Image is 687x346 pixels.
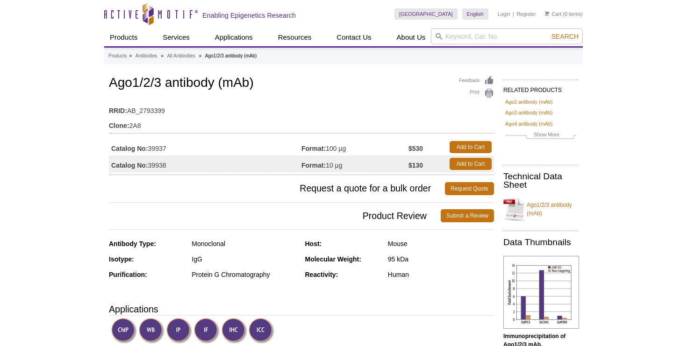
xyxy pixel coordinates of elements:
a: Resources [272,28,317,46]
a: Ago4 antibody (mAb) [505,120,552,128]
img: Your Cart [545,11,549,16]
a: Services [157,28,195,46]
li: (0 items) [545,8,583,20]
h2: Technical Data Sheet [503,172,578,189]
strong: Clone: [109,121,129,130]
a: Submit a Review [441,209,494,222]
a: Contact Us [331,28,377,46]
img: Immunoprecipitation Validated [166,318,192,344]
h2: Data Thumbnails [503,238,578,247]
a: Register [516,11,536,17]
div: Protein G Chromatography [192,270,298,279]
h1: Ago1/2/3 antibody (mAb) [109,76,494,92]
td: 10 µg [301,155,408,172]
div: Mouse [388,240,494,248]
strong: Reactivity: [305,271,338,278]
li: » [199,53,201,58]
img: Immunohistochemistry Validated [222,318,247,344]
a: Ago1/2/3 antibody (mAb) [503,195,578,223]
a: Cart [545,11,561,17]
a: Feedback [459,76,494,86]
a: Login [498,11,510,17]
div: Monoclonal [192,240,298,248]
a: Show More [505,130,576,141]
strong: $130 [408,161,423,169]
h3: Applications [109,302,494,316]
strong: Catalog No: [111,144,148,153]
a: Add to Cart [450,158,492,170]
div: 95 kDa [388,255,494,263]
strong: Format: [301,144,326,153]
a: Ago3 antibody (mAb) [505,108,552,117]
strong: RRID: [109,106,127,115]
td: 39937 [109,139,301,155]
li: » [161,53,164,58]
strong: Catalog No: [111,161,148,169]
a: [GEOGRAPHIC_DATA] [394,8,458,20]
button: Search [549,32,581,41]
a: Print [459,88,494,99]
a: Antibodies [136,52,157,60]
strong: Host: [305,240,322,247]
img: Ago1/2/3 antibody (mAb) tested by immunoprecipitation. [503,256,579,329]
li: | [513,8,514,20]
a: All Antibodies [167,52,195,60]
strong: Molecular Weight: [305,255,361,263]
h2: Enabling Epigenetics Research [202,11,296,20]
a: English [462,8,488,20]
img: Immunofluorescence Validated [194,318,220,344]
h2: RELATED PRODUCTS [503,79,578,96]
a: Ago2 antibody (mAb) [505,98,552,106]
img: Western Blot Validated [139,318,165,344]
a: Products [108,52,127,60]
a: Applications [209,28,258,46]
strong: $530 [408,144,423,153]
span: Product Review [109,209,441,222]
strong: Purification: [109,271,147,278]
input: Keyword, Cat. No. [431,28,583,44]
strong: Isotype: [109,255,134,263]
a: Request Quote [445,182,494,195]
a: About Us [391,28,431,46]
td: 39938 [109,155,301,172]
span: Request a quote for a bulk order [109,182,445,195]
div: IgG [192,255,298,263]
img: Immunocytochemistry Validated [249,318,274,344]
a: Products [104,28,143,46]
li: Ago1/2/3 antibody (mAb) [205,53,257,58]
span: Search [551,33,579,40]
strong: Format: [301,161,326,169]
td: 100 µg [301,139,408,155]
div: Human [388,270,494,279]
li: » [129,53,132,58]
td: AB_2793399 [109,101,494,116]
td: 2A8 [109,116,494,131]
a: Add to Cart [450,141,492,153]
img: ChIP Validated [111,318,137,344]
strong: Antibody Type: [109,240,156,247]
